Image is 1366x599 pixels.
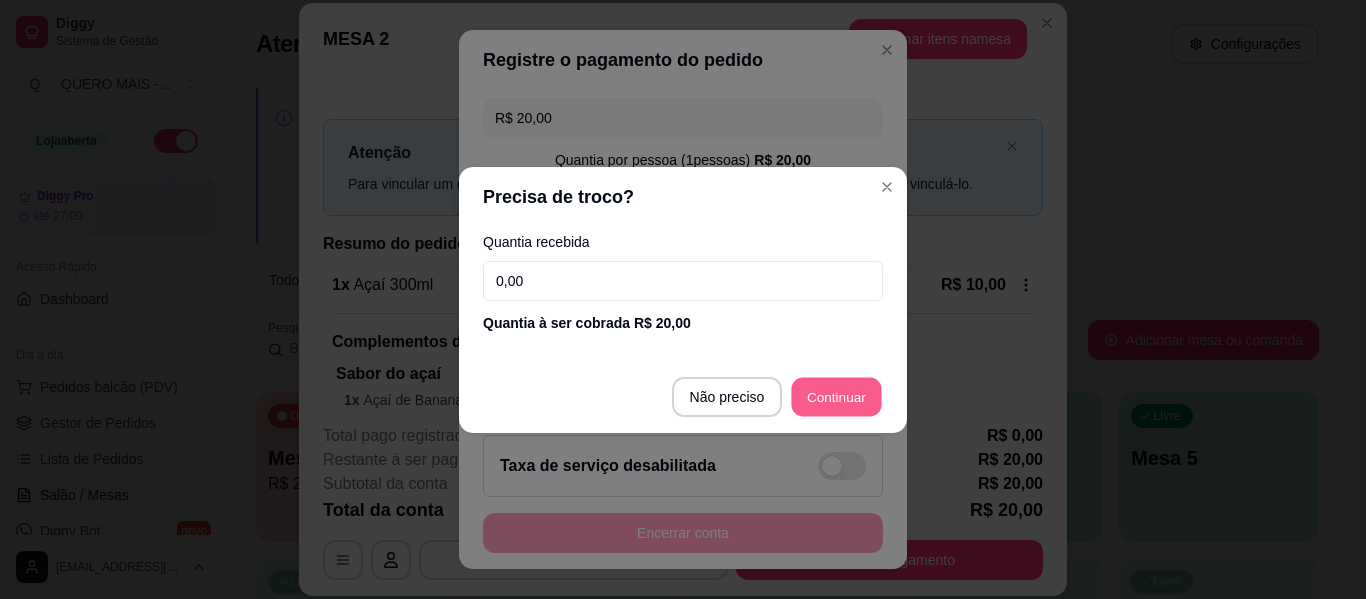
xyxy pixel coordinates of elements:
[483,313,883,333] div: Quantia à ser cobrada R$ 20,00
[871,171,903,203] button: Close
[672,377,783,417] button: Não preciso
[792,377,882,416] button: Continuar
[459,167,907,227] header: Precisa de troco?
[483,235,883,249] label: Quantia recebida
